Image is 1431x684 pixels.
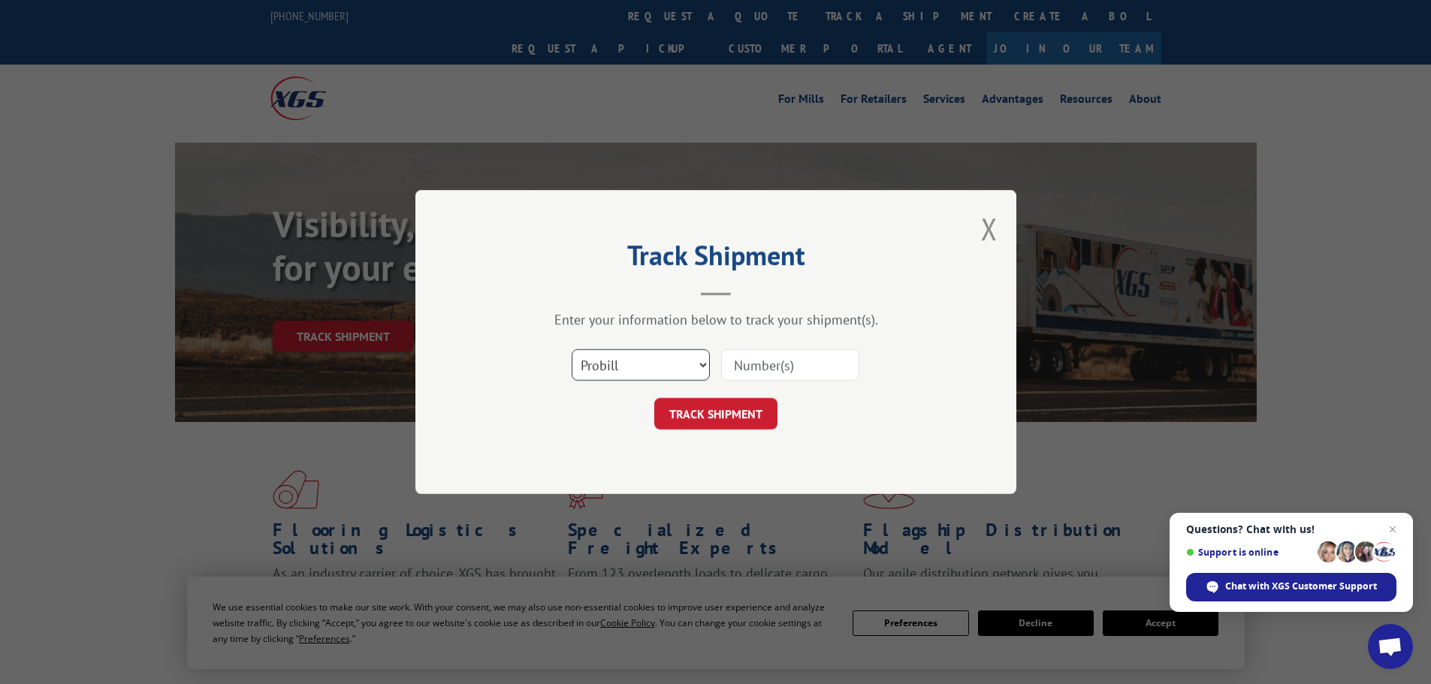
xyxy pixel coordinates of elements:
[1384,520,1402,538] span: Close chat
[1368,624,1413,669] div: Open chat
[491,311,941,328] div: Enter your information below to track your shipment(s).
[491,245,941,273] h2: Track Shipment
[654,398,777,429] button: TRACK SHIPMENT
[721,349,859,381] input: Number(s)
[1186,573,1396,601] div: Chat with XGS Customer Support
[981,209,998,249] button: Close modal
[1186,523,1396,535] span: Questions? Chat with us!
[1225,580,1377,593] span: Chat with XGS Customer Support
[1186,547,1312,558] span: Support is online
